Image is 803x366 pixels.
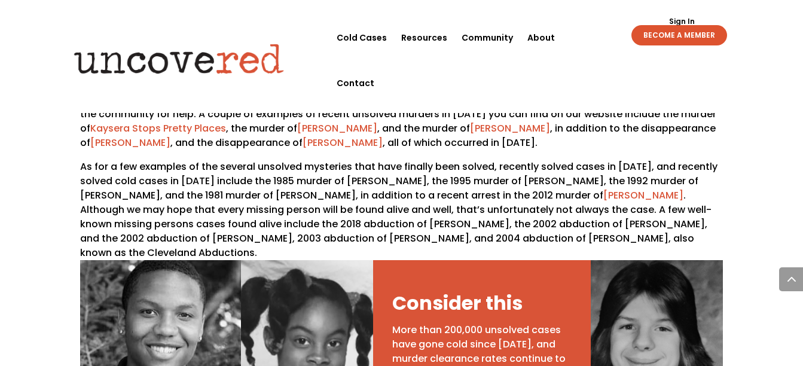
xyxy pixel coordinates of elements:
[80,160,722,260] p: As for a few examples of the several unsolved mysteries that have finally been solved, recently s...
[90,121,226,135] a: Kaysera Stops Pretty Places
[662,18,701,25] a: Sign In
[80,78,722,160] p: We aim to visualize cold cases that are at least three years old, as to avoid negatively effectin...
[337,60,374,106] a: Contact
[90,136,170,150] a: [PERSON_NAME]
[462,15,513,60] a: Community
[64,35,294,82] img: Uncovered logo
[470,121,550,135] a: [PERSON_NAME]
[527,15,555,60] a: About
[401,15,447,60] a: Resources
[603,188,683,202] a: [PERSON_NAME]
[337,15,387,60] a: Cold Cases
[392,290,568,323] h3: Consider this
[631,25,727,45] a: BECOME A MEMBER
[303,136,383,150] a: [PERSON_NAME]
[297,121,377,135] a: [PERSON_NAME]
